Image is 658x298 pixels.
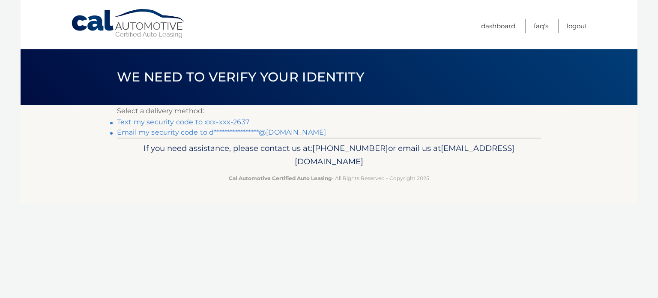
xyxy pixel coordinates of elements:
span: [PHONE_NUMBER] [312,143,388,153]
span: We need to verify your identity [117,69,364,85]
a: Text my security code to xxx-xxx-2637 [117,118,249,126]
a: Logout [567,19,587,33]
p: If you need assistance, please contact us at: or email us at [123,141,535,169]
a: FAQ's [534,19,548,33]
a: Dashboard [481,19,515,33]
strong: Cal Automotive Certified Auto Leasing [229,175,332,181]
p: Select a delivery method: [117,105,541,117]
p: - All Rights Reserved - Copyright 2025 [123,174,535,183]
a: Cal Automotive [71,9,186,39]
